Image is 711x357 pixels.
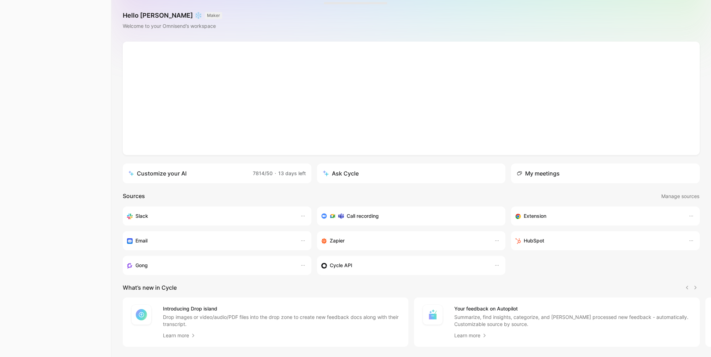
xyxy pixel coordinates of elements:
[123,283,177,292] h2: What’s new in Cycle
[127,261,293,270] div: Capture feedback from your incoming calls
[275,170,276,176] span: ·
[135,212,148,220] h3: Slack
[205,12,222,19] button: MAKER
[163,314,400,328] p: Drop images or video/audio/PDF files into the drop zone to create new feedback docs along with th...
[135,261,148,270] h3: Gong
[163,331,196,340] a: Learn more
[454,304,691,313] h4: Your feedback on Autopilot
[128,169,187,178] div: Customize your AI
[123,22,222,30] div: Welcome to your Omnisend’s workspace
[321,212,496,220] div: Record & transcribe meetings from Zoom, Meet & Teams.
[135,236,147,245] h3: Email
[123,164,311,183] a: Customize your AI7814/50·13 days left
[454,314,691,328] p: Summarize, find insights, categorize, and [PERSON_NAME] processed new feedback - automatically. C...
[321,236,487,245] div: Capture feedback from thousands of sources with Zapier (survey results, recordings, sheets, etc).
[330,236,345,245] h3: Zapier
[253,170,273,176] span: 7814/50
[524,212,546,220] h3: Extension
[330,261,352,270] h3: Cycle API
[127,236,293,245] div: Forward emails to your feedback inbox
[661,192,699,201] span: Manage sources
[517,169,560,178] div: My meetings
[524,236,544,245] h3: HubSpot
[123,192,145,201] h2: Sources
[454,331,487,340] a: Learn more
[347,212,379,220] h3: Call recording
[127,212,293,220] div: Sync your customers, send feedback and get updates in Slack
[323,169,359,178] div: Ask Cycle
[278,170,306,176] span: 13 days left
[515,212,681,220] div: Capture feedback from anywhere on the web
[163,304,400,313] h4: Introducing Drop island
[321,261,487,270] div: Sync customers & send feedback from custom sources. Get inspired by our favorite use case
[123,11,222,20] h1: Hello [PERSON_NAME] ❄️
[661,192,700,201] button: Manage sources
[317,164,506,183] button: Ask Cycle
